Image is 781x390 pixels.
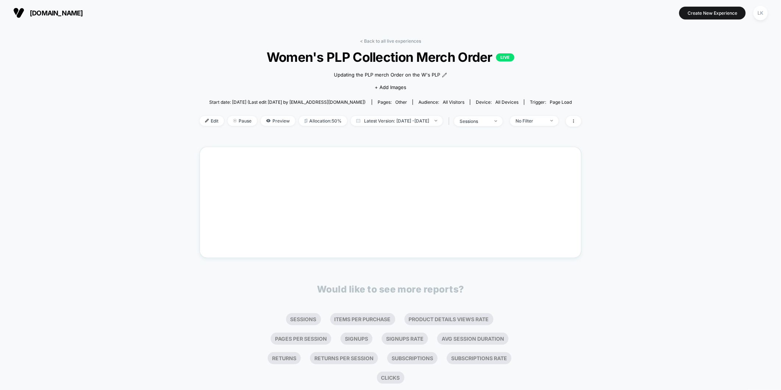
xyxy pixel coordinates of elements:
li: Avg Session Duration [437,333,509,345]
img: end [550,120,553,121]
span: Preview [261,116,295,126]
span: Women's PLP Collection Merch Order [219,49,562,65]
img: end [233,119,237,123]
li: Subscriptions Rate [447,352,511,364]
li: Signups [340,333,372,345]
div: Pages: [378,99,407,105]
li: Product Details Views Rate [404,313,493,325]
span: Allocation: 50% [299,116,347,126]
img: rebalance [304,119,307,123]
span: Page Load [550,99,572,105]
span: Pause [228,116,257,126]
li: Clicks [377,372,404,384]
span: + Add Images [375,84,406,90]
li: Returns [268,352,301,364]
span: Latest Version: [DATE] - [DATE] [351,116,443,126]
button: Create New Experience [679,7,746,19]
img: calendar [356,119,360,123]
li: Signups Rate [382,333,428,345]
span: [DOMAIN_NAME] [30,9,83,17]
img: edit [205,119,209,123]
div: No Filter [516,118,545,124]
p: LIVE [496,53,514,61]
img: end [495,120,497,122]
div: sessions [460,118,489,124]
li: Items Per Purchase [330,313,395,325]
li: Returns Per Session [310,352,378,364]
div: Trigger: [530,99,572,105]
div: LK [753,6,768,20]
img: end [435,120,437,121]
button: LK [751,6,770,21]
span: Device: [470,99,524,105]
a: < Back to all live experiences [360,38,421,44]
span: Updating the PLP merch Order on the W's PLP [334,71,440,79]
span: | [446,116,454,127]
img: Visually logo [13,7,24,18]
p: Would like to see more reports? [317,284,464,295]
span: all devices [495,99,518,105]
button: [DOMAIN_NAME] [11,7,85,19]
div: Audience: [418,99,464,105]
span: All Visitors [443,99,464,105]
span: Start date: [DATE] (Last edit [DATE] by [EMAIL_ADDRESS][DOMAIN_NAME]) [209,99,365,105]
li: Sessions [286,313,321,325]
li: Pages Per Session [271,333,331,345]
span: other [395,99,407,105]
span: Edit [200,116,224,126]
li: Subscriptions [387,352,438,364]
